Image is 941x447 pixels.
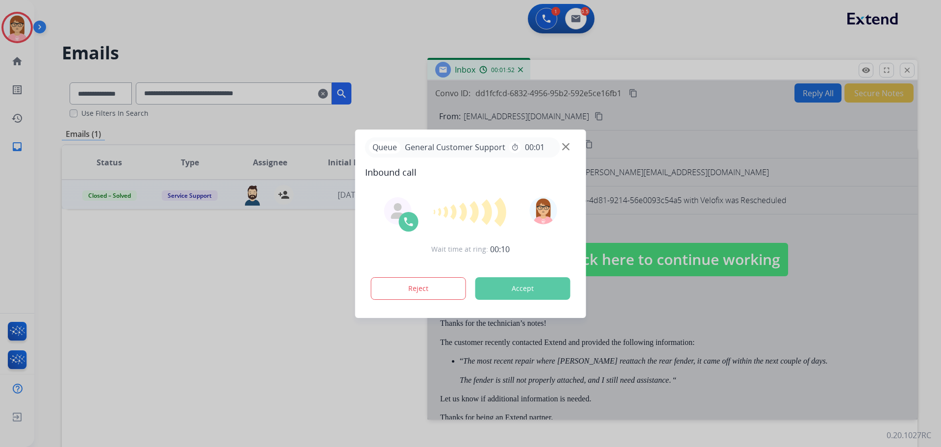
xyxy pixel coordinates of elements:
p: 0.20.1027RC [887,429,931,441]
img: call-icon [403,216,415,228]
span: General Customer Support [401,141,509,153]
img: agent-avatar [390,203,406,219]
span: Wait time at ring: [431,244,488,254]
button: Accept [475,277,570,300]
span: Inbound call [365,165,576,179]
span: 00:10 [490,243,510,255]
button: Reject [371,277,466,300]
img: avatar [529,197,557,224]
mat-icon: timer [511,143,519,151]
p: Queue [369,141,401,154]
span: 00:01 [525,141,545,153]
img: close-button [562,143,570,150]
